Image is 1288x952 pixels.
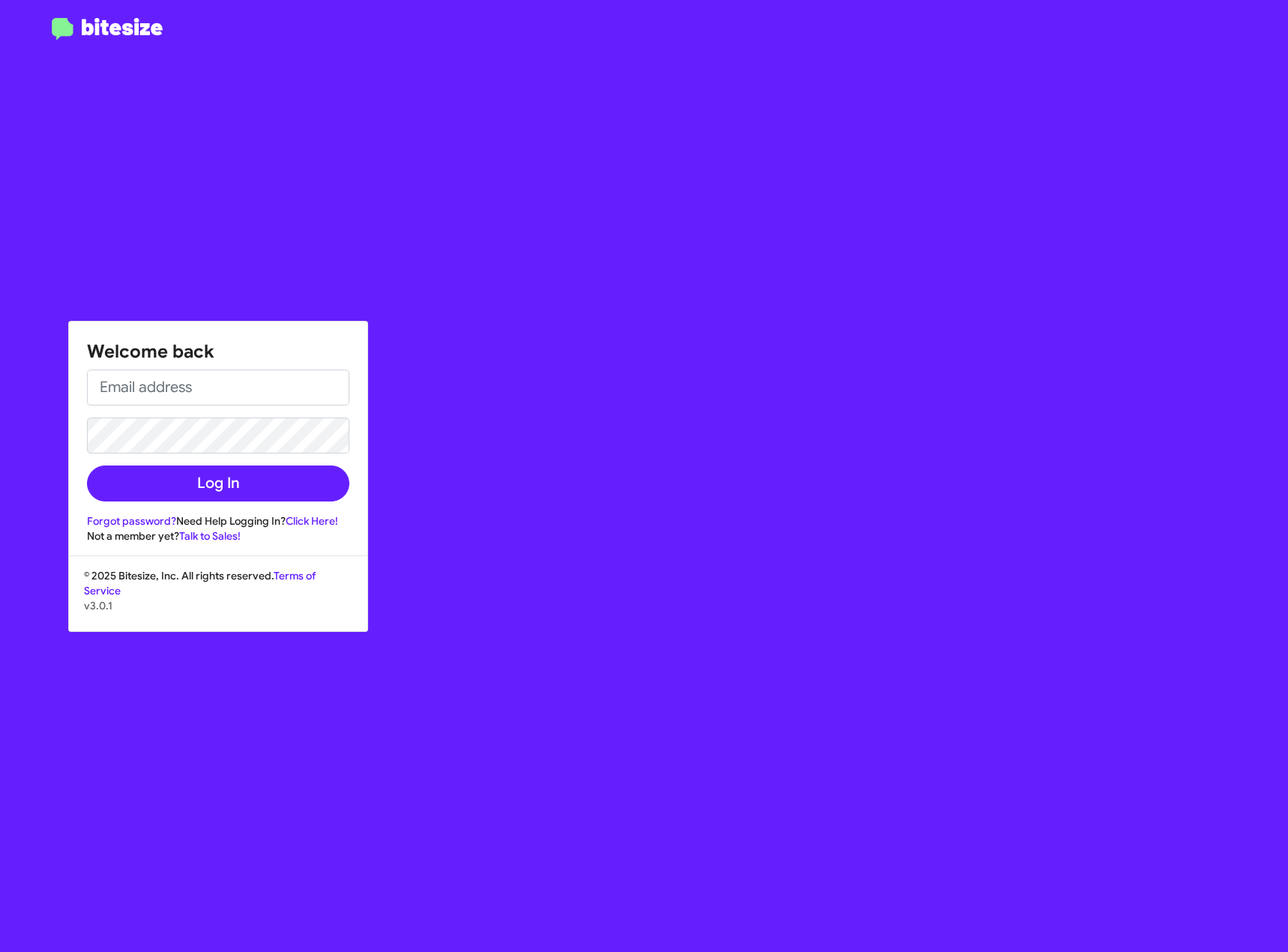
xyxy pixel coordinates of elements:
div: Not a member yet? [87,528,349,543]
h1: Welcome back [87,340,349,364]
a: Terms of Service [84,569,316,597]
div: © 2025 Bitesize, Inc. All rights reserved. [69,568,367,631]
a: Forgot password? [87,514,176,528]
input: Email address [87,370,349,406]
a: Click Here! [286,514,338,528]
div: Need Help Logging In? [87,513,349,528]
a: Talk to Sales! [179,529,241,543]
button: Log In [87,466,349,501]
p: v3.0.1 [84,598,352,613]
